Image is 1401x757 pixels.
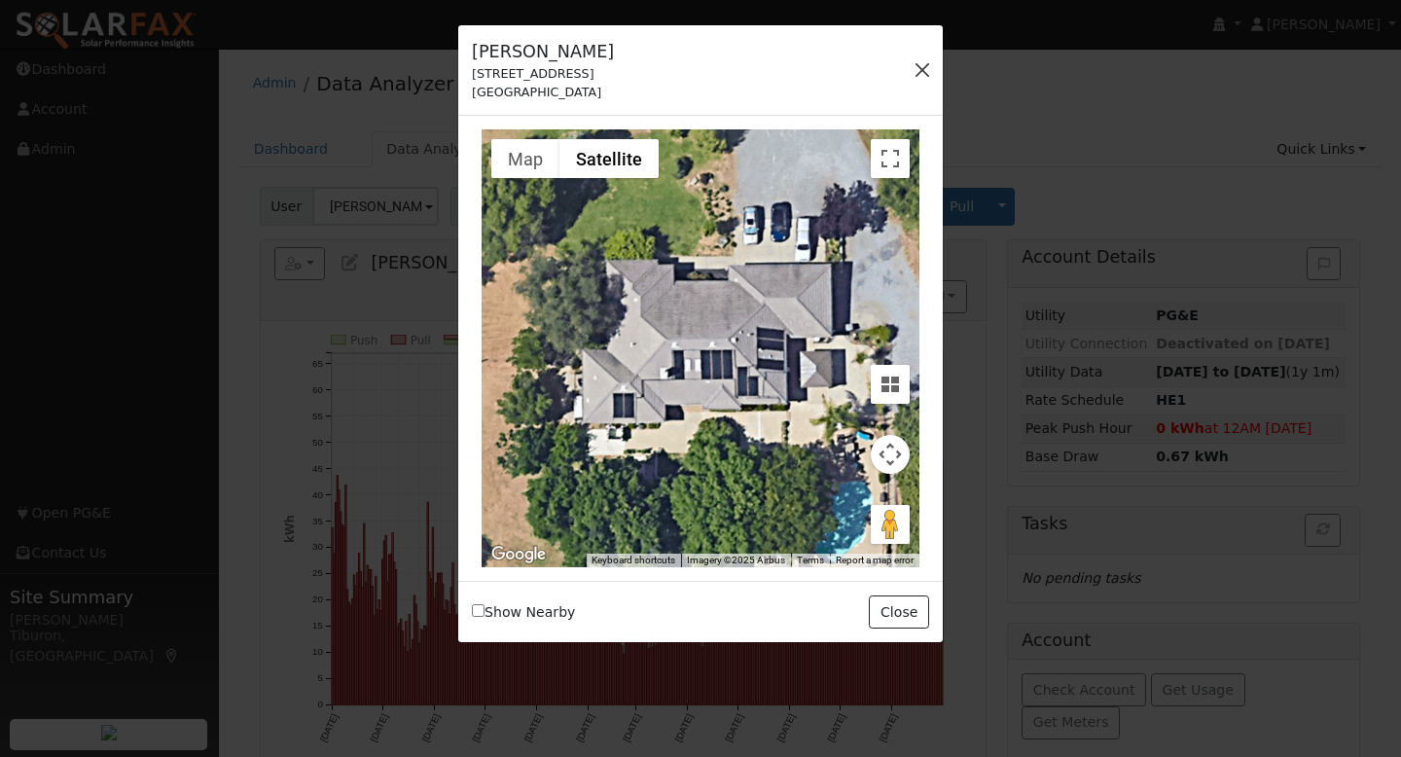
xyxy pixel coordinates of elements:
h5: [PERSON_NAME] [472,39,614,64]
a: Terms (opens in new tab) [797,555,824,565]
button: Close [869,595,928,629]
button: Map camera controls [871,435,910,474]
button: Keyboard shortcuts [592,554,675,567]
button: Drag Pegman onto the map to open Street View [871,505,910,544]
div: [GEOGRAPHIC_DATA] [472,83,614,101]
div: [STREET_ADDRESS] [472,64,614,83]
label: Show Nearby [472,602,575,623]
button: Toggle fullscreen view [871,139,910,178]
input: Show Nearby [472,604,485,617]
button: Show street map [491,139,559,178]
span: Imagery ©2025 Airbus [687,555,785,565]
button: Tilt map [871,365,910,404]
a: Report a map error [836,555,914,565]
button: Show satellite imagery [559,139,659,178]
a: Open this area in Google Maps (opens a new window) [486,542,551,567]
img: Google [486,542,551,567]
